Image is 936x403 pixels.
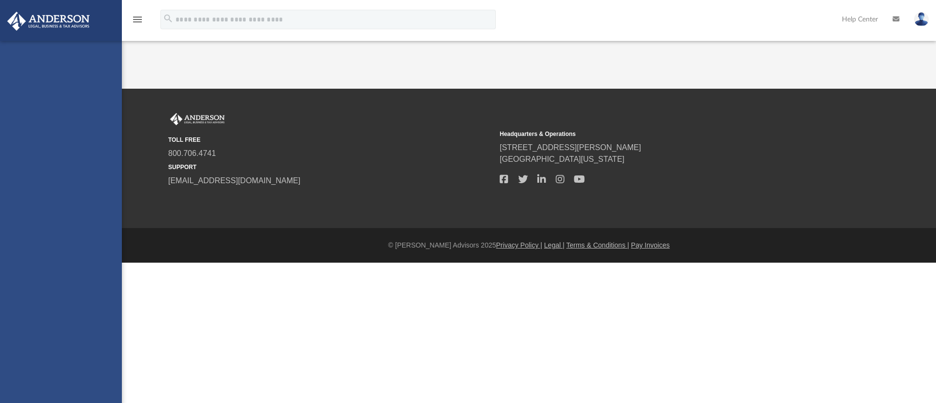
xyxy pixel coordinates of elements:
img: Anderson Advisors Platinum Portal [4,12,93,31]
a: [STREET_ADDRESS][PERSON_NAME] [500,143,641,152]
a: Legal | [544,241,565,249]
img: User Pic [914,12,929,26]
a: [EMAIL_ADDRESS][DOMAIN_NAME] [168,176,300,185]
a: menu [132,19,143,25]
small: SUPPORT [168,163,493,172]
img: Anderson Advisors Platinum Portal [168,113,227,126]
i: menu [132,14,143,25]
a: [GEOGRAPHIC_DATA][US_STATE] [500,155,624,163]
small: TOLL FREE [168,135,493,144]
a: Privacy Policy | [496,241,543,249]
a: Terms & Conditions | [566,241,629,249]
i: search [163,13,174,24]
div: © [PERSON_NAME] Advisors 2025 [122,240,936,250]
small: Headquarters & Operations [500,130,824,138]
a: 800.706.4741 [168,149,216,157]
a: Pay Invoices [631,241,669,249]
